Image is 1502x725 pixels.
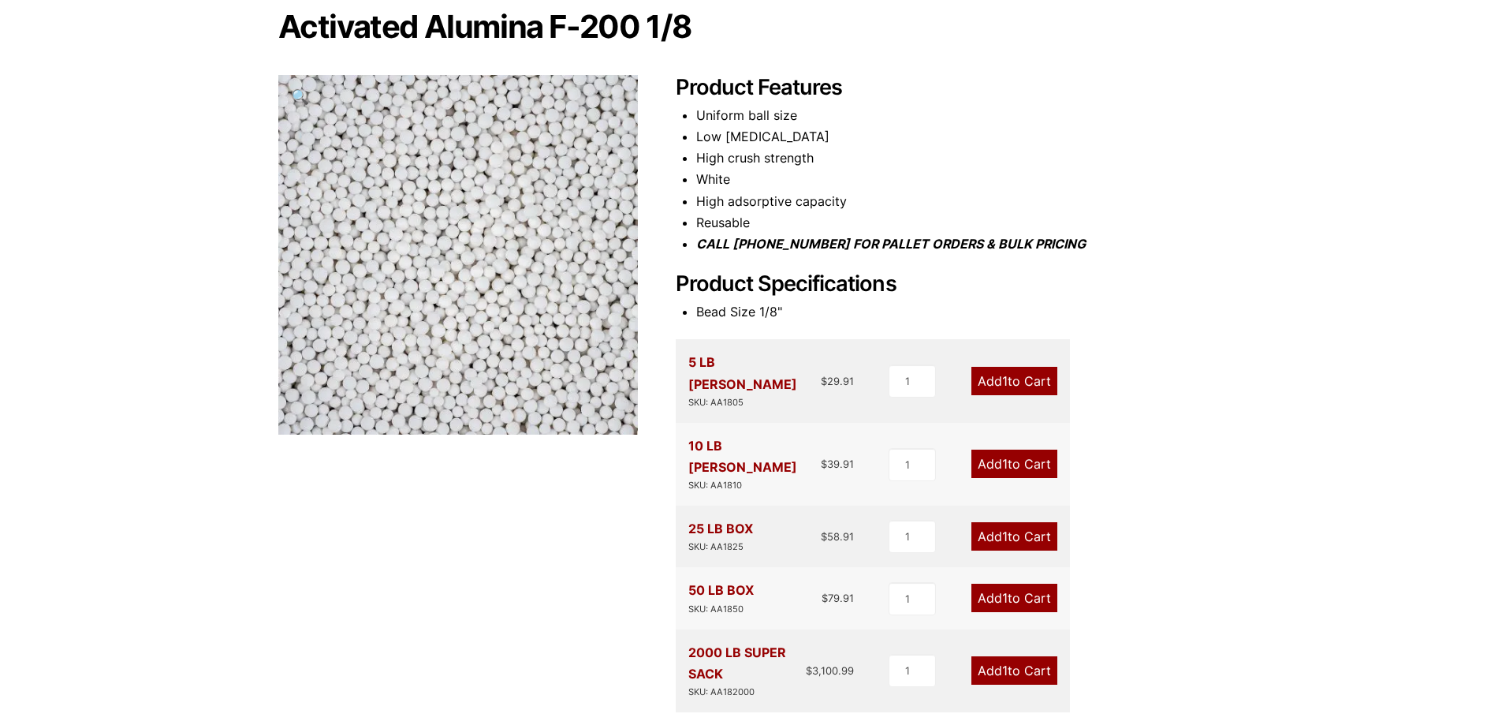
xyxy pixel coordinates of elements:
[278,75,322,118] a: View full-screen image gallery
[688,395,822,410] div: SKU: AA1805
[821,458,854,470] bdi: 39.91
[1002,529,1008,544] span: 1
[688,642,807,700] div: 2000 LB SUPER SACK
[696,301,1224,323] li: Bead Size 1/8"
[971,522,1057,551] a: Add1to Cart
[676,75,1224,101] h2: Product Features
[688,540,753,555] div: SKU: AA1825
[688,580,754,616] div: 50 LB BOX
[676,271,1224,297] h2: Product Specifications
[688,478,822,493] div: SKU: AA1810
[696,105,1224,126] li: Uniform ball size
[821,458,827,470] span: $
[821,375,827,387] span: $
[696,236,1086,252] i: CALL [PHONE_NUMBER] FOR PALLET ORDERS & BULK PRICING
[278,10,1224,43] h1: Activated Alumina F-200 1/8
[1002,590,1008,606] span: 1
[1002,373,1008,389] span: 1
[971,367,1057,395] a: Add1to Cart
[688,685,807,700] div: SKU: AA182000
[806,664,854,677] bdi: 3,100.99
[822,592,854,604] bdi: 79.91
[696,191,1224,212] li: High adsorptive capacity
[688,518,753,555] div: 25 LB BOX
[696,148,1224,169] li: High crush strength
[696,212,1224,234] li: Reusable
[696,169,1224,190] li: White
[806,664,812,677] span: $
[822,592,828,604] span: $
[821,530,827,543] span: $
[821,375,854,387] bdi: 29.91
[971,450,1057,478] a: Add1to Cart
[1002,663,1008,678] span: 1
[971,584,1057,612] a: Add1to Cart
[971,656,1057,685] a: Add1to Cart
[688,435,822,493] div: 10 LB [PERSON_NAME]
[1002,456,1008,472] span: 1
[688,602,754,617] div: SKU: AA1850
[821,530,854,543] bdi: 58.91
[696,126,1224,148] li: Low [MEDICAL_DATA]
[291,88,309,105] span: 🔍
[688,352,822,409] div: 5 LB [PERSON_NAME]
